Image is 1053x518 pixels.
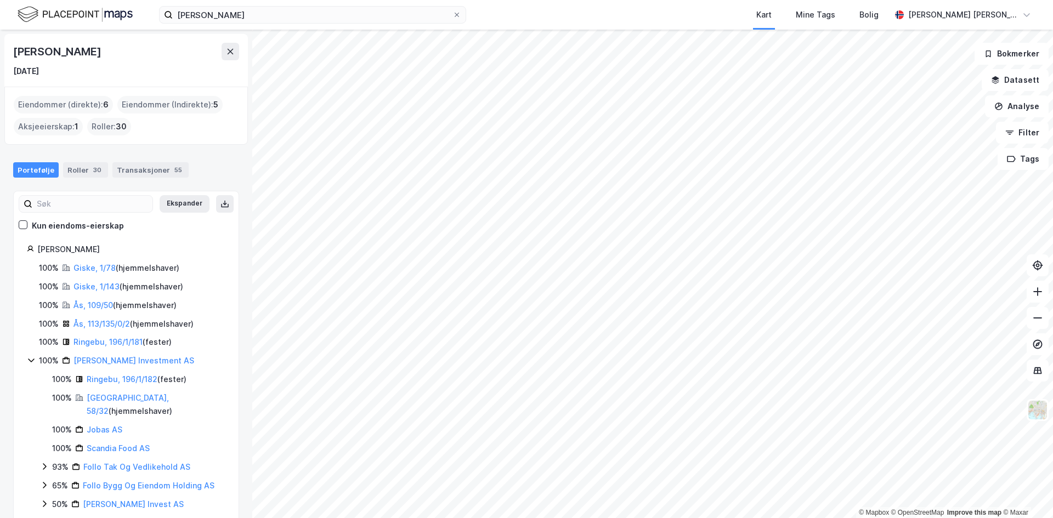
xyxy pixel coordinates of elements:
[172,164,184,175] div: 55
[73,335,172,349] div: ( fester )
[87,425,122,434] a: Jobas AS
[14,118,83,135] div: Aksjeeierskap :
[73,319,130,328] a: Ås, 113/135/0/2
[52,373,72,386] div: 100%
[859,509,889,516] a: Mapbox
[39,317,59,331] div: 100%
[75,120,78,133] span: 1
[52,423,72,436] div: 100%
[103,98,109,111] span: 6
[947,509,1001,516] a: Improve this map
[859,8,879,21] div: Bolig
[52,498,68,511] div: 50%
[39,335,59,349] div: 100%
[996,122,1049,144] button: Filter
[13,65,39,78] div: [DATE]
[83,499,184,509] a: [PERSON_NAME] Invest AS
[87,443,150,453] a: Scandia Food AS
[32,219,124,232] div: Kun eiendoms-eierskap
[73,263,116,272] a: Giske, 1/78
[37,243,225,256] div: [PERSON_NAME]
[83,462,190,471] a: Follo Tak Og Vedlikehold AS
[52,479,68,492] div: 65%
[73,337,143,346] a: Ringebu, 196/1/181
[39,299,59,312] div: 100%
[87,373,186,386] div: ( fester )
[52,442,72,455] div: 100%
[73,300,113,310] a: Ås, 109/50
[1027,400,1048,420] img: Z
[87,374,157,384] a: Ringebu, 196/1/182
[173,7,452,23] input: Søk på adresse, matrikkel, gårdeiere, leietakere eller personer
[14,96,113,113] div: Eiendommer (direkte) :
[73,282,120,291] a: Giske, 1/143
[32,196,152,212] input: Søk
[73,280,183,293] div: ( hjemmelshaver )
[87,393,169,415] a: [GEOGRAPHIC_DATA], 58/32
[87,391,225,418] div: ( hjemmelshaver )
[83,481,214,490] a: Follo Bygg Og Eiendom Holding AS
[112,162,189,178] div: Transaksjoner
[39,261,59,275] div: 100%
[87,118,131,135] div: Roller :
[908,8,1018,21] div: [PERSON_NAME] [PERSON_NAME]
[796,8,835,21] div: Mine Tags
[116,120,127,133] span: 30
[73,261,179,275] div: ( hjemmelshaver )
[39,280,59,293] div: 100%
[73,299,177,312] div: ( hjemmelshaver )
[756,8,772,21] div: Kart
[73,317,194,331] div: ( hjemmelshaver )
[891,509,944,516] a: OpenStreetMap
[213,98,218,111] span: 5
[39,354,59,367] div: 100%
[13,43,103,60] div: [PERSON_NAME]
[18,5,133,24] img: logo.f888ab2527a4732fd821a326f86c7f29.svg
[73,356,194,365] a: [PERSON_NAME] Investment AS
[52,391,72,405] div: 100%
[13,162,59,178] div: Portefølje
[985,95,1049,117] button: Analyse
[91,164,104,175] div: 30
[117,96,223,113] div: Eiendommer (Indirekte) :
[160,195,210,213] button: Ekspander
[998,148,1049,170] button: Tags
[63,162,108,178] div: Roller
[982,69,1049,91] button: Datasett
[975,43,1049,65] button: Bokmerker
[998,465,1053,518] div: Kontrollprogram for chat
[998,465,1053,518] iframe: Chat Widget
[52,460,69,474] div: 93%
